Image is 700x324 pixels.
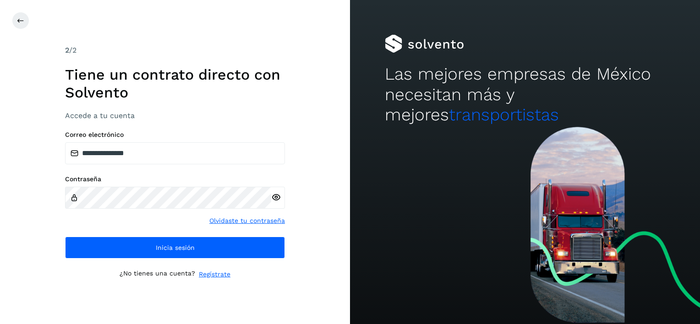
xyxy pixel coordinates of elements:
[65,66,285,101] h1: Tiene un contrato directo con Solvento
[65,46,69,54] span: 2
[449,105,559,124] span: transportistas
[156,244,195,251] span: Inicia sesión
[65,175,285,183] label: Contraseña
[385,64,665,125] h2: Las mejores empresas de México necesitan más y mejores
[120,270,195,279] p: ¿No tienes una cuenta?
[199,270,230,279] a: Regístrate
[65,45,285,56] div: /2
[209,216,285,226] a: Olvidaste tu contraseña
[65,237,285,259] button: Inicia sesión
[65,131,285,139] label: Correo electrónico
[65,111,285,120] h3: Accede a tu cuenta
